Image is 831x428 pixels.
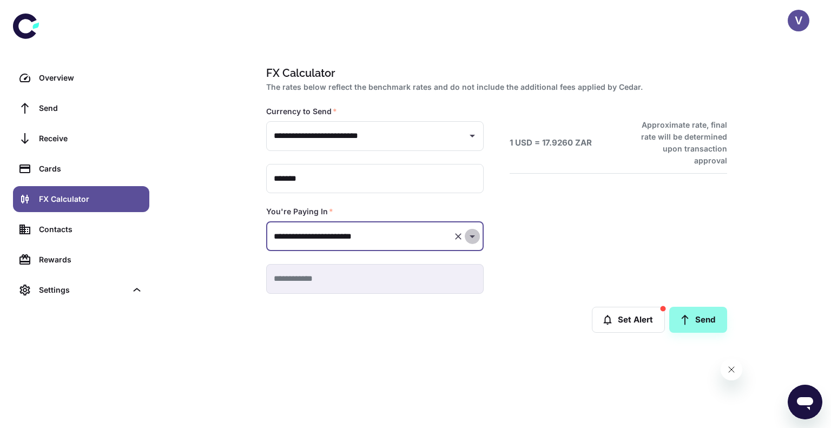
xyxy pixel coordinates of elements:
[13,216,149,242] a: Contacts
[788,10,809,31] button: V
[39,193,143,205] div: FX Calculator
[592,307,665,333] button: Set Alert
[6,8,78,16] span: Hi. Need any help?
[13,126,149,152] a: Receive
[465,229,480,244] button: Open
[13,247,149,273] a: Rewards
[788,385,822,419] iframe: Button to launch messaging window
[669,307,727,333] a: Send
[266,65,723,81] h1: FX Calculator
[465,128,480,143] button: Open
[13,186,149,212] a: FX Calculator
[13,156,149,182] a: Cards
[451,229,466,244] button: Clear
[629,119,727,167] h6: Approximate rate, final rate will be determined upon transaction approval
[721,359,742,380] iframe: Close message
[39,102,143,114] div: Send
[39,133,143,144] div: Receive
[510,137,592,149] h6: 1 USD = 17.9260 ZAR
[39,254,143,266] div: Rewards
[266,106,337,117] label: Currency to Send
[13,65,149,91] a: Overview
[39,72,143,84] div: Overview
[13,95,149,121] a: Send
[13,277,149,303] div: Settings
[39,223,143,235] div: Contacts
[266,206,333,217] label: You're Paying In
[39,284,127,296] div: Settings
[39,163,143,175] div: Cards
